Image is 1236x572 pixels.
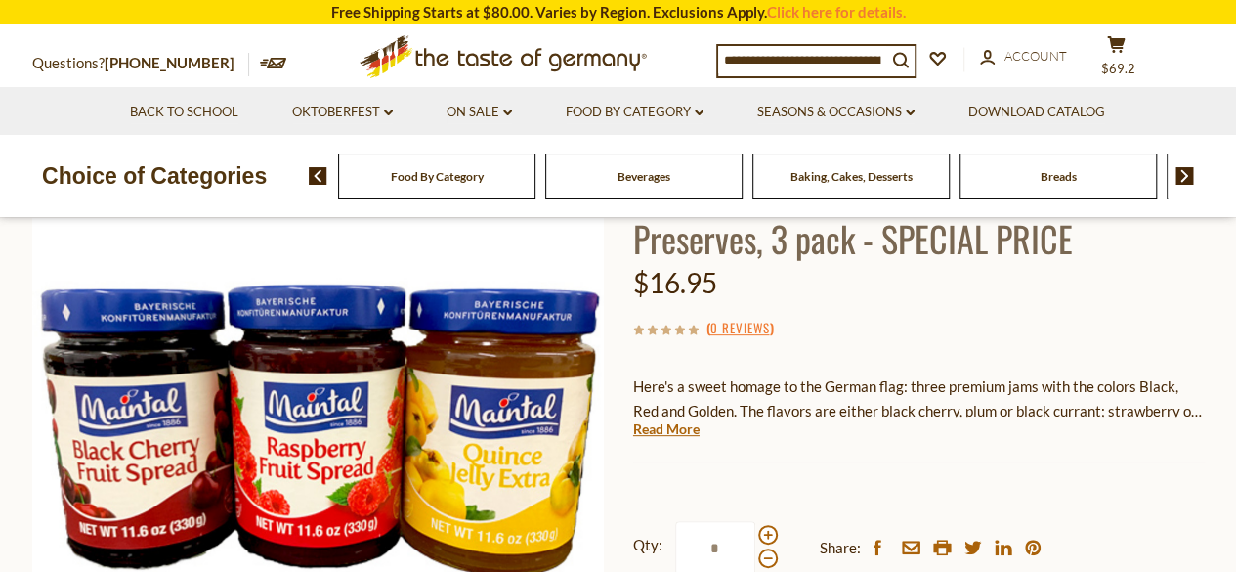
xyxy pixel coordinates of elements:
[709,318,769,339] a: 0 Reviews
[1087,35,1146,84] button: $69.2
[292,102,393,123] a: Oktoberfest
[820,536,861,560] span: Share:
[633,533,662,557] strong: Qty:
[757,102,915,123] a: Seasons & Occasions
[1041,169,1077,184] a: Breads
[1101,61,1135,76] span: $69.2
[618,169,670,184] a: Beverages
[968,102,1105,123] a: Download Catalog
[309,167,327,185] img: previous arrow
[705,318,773,337] span: ( )
[1175,167,1194,185] img: next arrow
[566,102,703,123] a: Food By Category
[105,54,234,71] a: [PHONE_NUMBER]
[447,102,512,123] a: On Sale
[790,169,913,184] a: Baking, Cakes, Desserts
[32,51,249,76] p: Questions?
[633,172,1205,260] h1: Maintal "Black-Red-Golden" Premium Fruit Preserves, 3 pack - SPECIAL PRICE
[767,3,906,21] a: Click here for details.
[130,102,238,123] a: Back to School
[391,169,484,184] a: Food By Category
[633,419,700,439] a: Read More
[633,374,1205,423] p: Here's a sweet homage to the German flag: three premium jams with the colors Black, Red and Golde...
[1004,48,1067,64] span: Account
[980,46,1067,67] a: Account
[633,266,717,299] span: $16.95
